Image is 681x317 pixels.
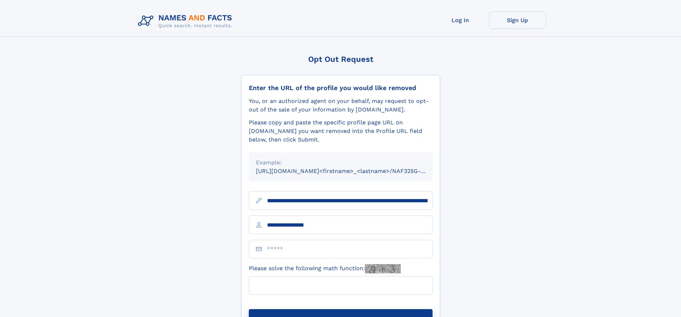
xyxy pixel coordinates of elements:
a: Log In [432,11,489,29]
div: Enter the URL of the profile you would like removed [249,84,433,92]
div: Example: [256,158,425,167]
div: Please copy and paste the specific profile page URL on [DOMAIN_NAME] you want removed into the Pr... [249,118,433,144]
img: Logo Names and Facts [135,11,238,31]
div: Opt Out Request [241,55,440,64]
a: Sign Up [489,11,546,29]
div: You, or an authorized agent on your behalf, may request to opt-out of the sale of your informatio... [249,97,433,114]
label: Please solve the following math function: [249,264,401,273]
small: [URL][DOMAIN_NAME]<firstname>_<lastname>/NAF325G-xxxxxxxx [256,168,446,174]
